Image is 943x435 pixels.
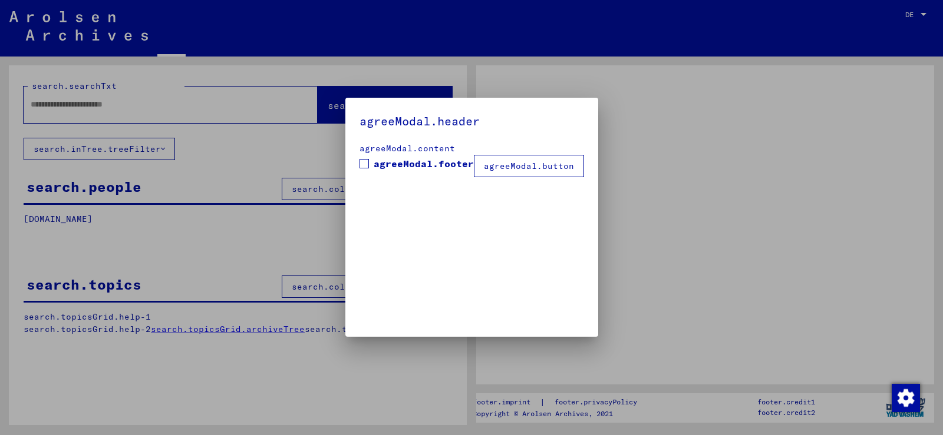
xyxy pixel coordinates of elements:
div: agreeModal.content [360,142,584,155]
div: Zustimmung ändern [891,383,919,411]
button: agreeModal.button [474,155,584,177]
span: agreeModal.footer [374,157,474,171]
img: Zustimmung ändern [892,384,920,412]
h5: agreeModal.header [360,112,584,131]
